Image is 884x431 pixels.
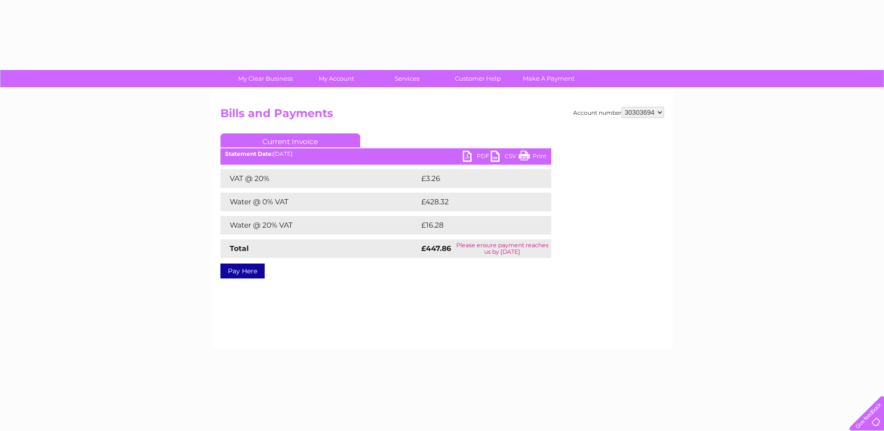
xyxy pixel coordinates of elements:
a: My Clear Business [227,70,304,87]
b: Statement Date: [225,150,273,157]
a: CSV [491,151,519,164]
td: £428.32 [419,193,535,211]
a: Print [519,151,547,164]
div: [DATE] [220,151,551,157]
a: My Account [298,70,375,87]
strong: Total [230,244,249,253]
td: £3.26 [419,169,529,188]
td: VAT @ 20% [220,169,419,188]
strong: £447.86 [421,244,451,253]
a: Pay Here [220,264,265,278]
a: Customer Help [439,70,516,87]
a: Current Invoice [220,133,360,147]
a: Services [369,70,445,87]
div: Account number [573,107,664,118]
td: Please ensure payment reaches us by [DATE] [453,239,551,258]
a: Make A Payment [510,70,587,87]
td: Water @ 20% VAT [220,216,419,235]
td: Water @ 0% VAT [220,193,419,211]
h2: Bills and Payments [220,107,664,125]
td: £16.28 [419,216,532,235]
a: PDF [463,151,491,164]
